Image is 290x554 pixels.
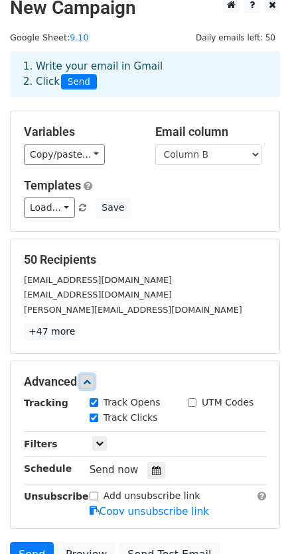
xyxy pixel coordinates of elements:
small: [EMAIL_ADDRESS][DOMAIN_NAME] [24,275,172,285]
a: Load... [24,197,75,218]
strong: Schedule [24,463,72,474]
label: Track Opens [104,396,161,410]
label: UTM Codes [202,396,254,410]
small: Google Sheet: [10,32,89,42]
a: Copy/paste... [24,144,105,165]
label: Track Clicks [104,411,158,425]
a: 9.10 [70,32,88,42]
small: [PERSON_NAME][EMAIL_ADDRESS][DOMAIN_NAME] [24,305,242,315]
span: Send [61,74,97,90]
div: 1. Write your email in Gmail 2. Click [13,59,277,89]
strong: Unsubscribe [24,491,89,502]
strong: Tracking [24,398,68,408]
button: Save [96,197,130,218]
small: [EMAIL_ADDRESS][DOMAIN_NAME] [24,290,172,300]
h5: 50 Recipients [24,252,266,267]
span: Send now [90,464,139,476]
label: Add unsubscribe link [104,489,200,503]
a: Templates [24,178,81,192]
strong: Filters [24,439,58,449]
a: Daily emails left: 50 [191,32,280,42]
h5: Email column [155,125,267,139]
a: +47 more [24,323,80,340]
a: Copy unsubscribe link [90,506,209,518]
span: Daily emails left: 50 [191,30,280,45]
h5: Variables [24,125,135,139]
iframe: Chat Widget [224,490,290,554]
h5: Advanced [24,374,266,389]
